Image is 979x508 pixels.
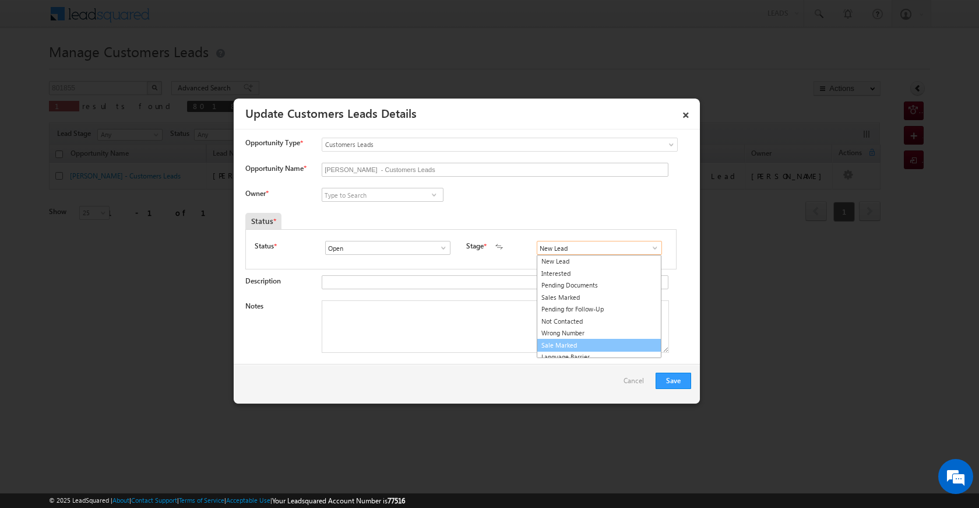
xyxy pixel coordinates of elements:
a: × [676,103,696,123]
a: Customers Leads [322,138,678,152]
div: Status [245,213,281,229]
button: Save [656,373,691,389]
input: Type to Search [322,188,443,202]
label: Owner [245,189,268,198]
input: Type to Search [537,241,662,255]
span: © 2025 LeadSquared | | | | | [49,495,405,506]
label: Status [255,241,274,251]
a: Not Contacted [537,316,661,328]
a: Show All Items [427,189,441,201]
a: Update Customers Leads Details [245,104,417,121]
a: Pending for Follow-Up [537,303,661,316]
label: Stage [466,241,484,251]
a: Sales Marked [537,292,661,304]
span: Opportunity Type [245,138,300,148]
a: About [112,496,129,504]
a: Interested [537,268,661,280]
a: Cancel [624,373,650,395]
span: Your Leadsquared Account Number is [272,496,405,505]
div: Minimize live chat window [191,6,219,34]
a: Contact Support [131,496,177,504]
img: d_60004797649_company_0_60004797649 [20,61,49,76]
input: Type to Search [325,241,450,255]
label: Notes [245,302,263,310]
a: Wrong Number [537,327,661,339]
a: New Lead [537,255,661,268]
a: Show All Items [433,242,448,254]
a: Language Barrier [537,351,661,363]
span: 77516 [388,496,405,505]
label: Description [245,276,281,285]
div: Chat with us now [61,61,196,76]
textarea: Type your message and hit 'Enter' [15,108,213,349]
a: Show All Items [645,242,659,254]
a: Terms of Service [179,496,224,504]
a: Acceptable Use [226,496,270,504]
a: Sale Marked [537,339,661,352]
em: Start Chat [159,359,212,375]
a: Pending Documents [537,279,661,292]
label: Opportunity Name [245,164,306,173]
span: Customers Leads [322,139,630,150]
